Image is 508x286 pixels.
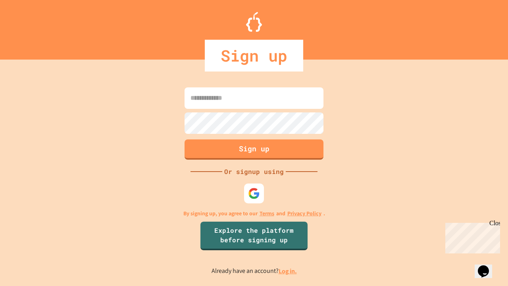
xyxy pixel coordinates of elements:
[212,266,297,276] p: Already have an account?
[442,220,500,253] iframe: chat widget
[248,187,260,199] img: google-icon.svg
[475,254,500,278] iframe: chat widget
[185,139,323,160] button: Sign up
[3,3,55,50] div: Chat with us now!Close
[183,209,325,218] p: By signing up, you agree to our and .
[205,40,303,71] div: Sign up
[279,267,297,275] a: Log in.
[222,167,286,176] div: Or signup using
[200,222,308,250] a: Explore the platform before signing up
[246,12,262,32] img: Logo.svg
[287,209,321,218] a: Privacy Policy
[260,209,274,218] a: Terms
